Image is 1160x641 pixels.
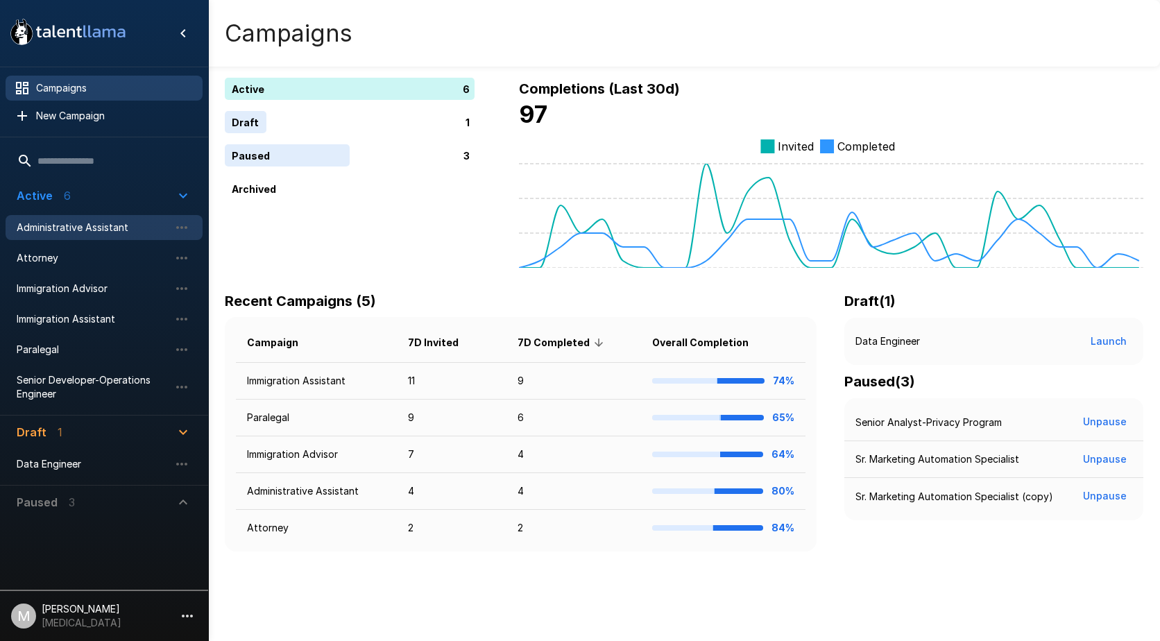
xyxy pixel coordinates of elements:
[463,148,470,163] p: 3
[506,473,642,510] td: 4
[506,363,642,400] td: 9
[652,334,767,351] span: Overall Completion
[466,115,470,130] p: 1
[1077,447,1132,472] button: Unpause
[771,522,794,533] b: 84%
[844,373,915,390] b: Paused ( 3 )
[773,375,794,386] b: 74%
[506,400,642,436] td: 6
[855,490,1053,504] p: Sr. Marketing Automation Specialist (copy)
[397,510,506,547] td: 2
[397,473,506,510] td: 4
[247,334,316,351] span: Campaign
[855,416,1002,429] p: Senior Analyst-Privacy Program
[506,436,642,473] td: 4
[397,363,506,400] td: 11
[771,448,794,460] b: 64%
[236,510,397,547] td: Attorney
[463,82,470,96] p: 6
[772,411,794,423] b: 65%
[519,100,547,128] b: 97
[397,436,506,473] td: 7
[236,400,397,436] td: Paralegal
[225,293,376,309] b: Recent Campaigns (5)
[771,485,794,497] b: 80%
[236,473,397,510] td: Administrative Assistant
[236,363,397,400] td: Immigration Assistant
[506,510,642,547] td: 2
[236,436,397,473] td: Immigration Advisor
[1077,484,1132,509] button: Unpause
[518,334,608,351] span: 7D Completed
[1077,409,1132,435] button: Unpause
[1085,329,1132,354] button: Launch
[844,293,896,309] b: Draft ( 1 )
[855,452,1019,466] p: Sr. Marketing Automation Specialist
[855,334,920,348] p: Data Engineer
[408,334,477,351] span: 7D Invited
[225,19,352,48] h4: Campaigns
[519,80,680,97] b: Completions (Last 30d)
[397,400,506,436] td: 9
